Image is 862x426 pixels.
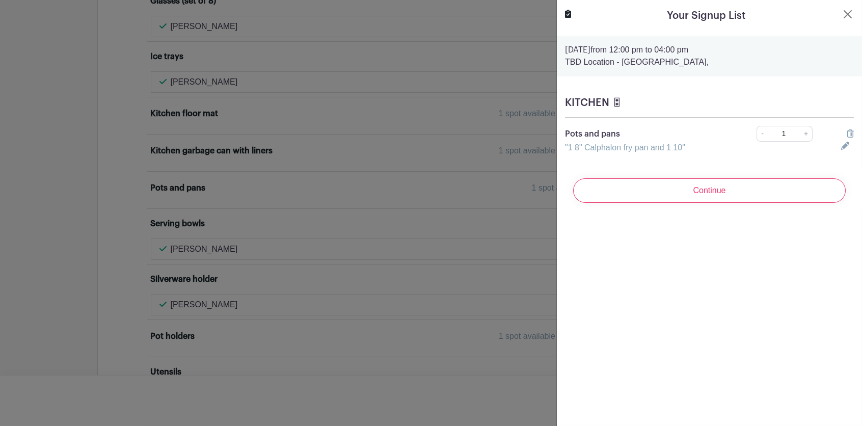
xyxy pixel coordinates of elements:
[565,128,729,140] p: Pots and pans
[800,126,813,142] a: +
[565,44,854,56] p: from 12:00 pm to 04:00 pm
[565,143,685,152] a: "1 8" Calphalon fry pan and 1 10"
[667,8,746,23] h5: Your Signup List
[573,178,846,203] input: Continue
[565,56,854,68] p: TBD Location - [GEOGRAPHIC_DATA],
[565,97,854,109] h5: KITCHEN 🎛
[842,8,854,20] button: Close
[757,126,768,142] a: -
[565,46,590,54] strong: [DATE]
